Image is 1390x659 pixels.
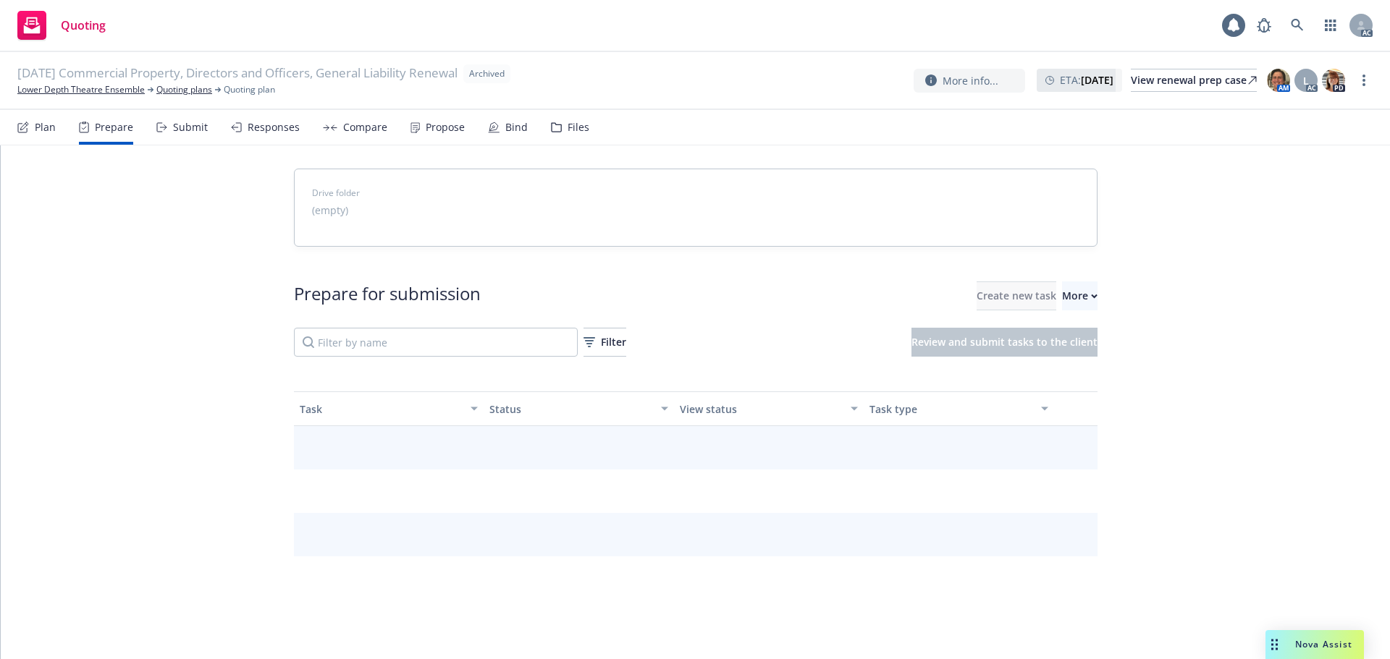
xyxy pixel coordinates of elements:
a: Lower Depth Theatre Ensemble [17,83,145,96]
button: Task type [864,391,1054,426]
span: Quoting plan [224,83,275,96]
img: photo [1322,69,1345,92]
img: photo [1267,69,1290,92]
span: ETA : [1060,72,1113,88]
a: Quoting [12,5,111,46]
button: Create new task [977,281,1056,310]
a: Quoting plans [156,83,212,96]
span: More info... [943,73,998,88]
div: Bind [505,122,528,133]
a: Search [1283,11,1312,40]
div: Compare [343,122,387,133]
div: Plan [35,122,56,133]
a: Switch app [1316,11,1345,40]
div: View renewal prep case [1131,69,1257,91]
a: View renewal prep case [1131,69,1257,92]
button: Filter [584,328,626,357]
button: Status [484,391,674,426]
span: Archived [469,67,505,80]
span: Create new task [977,289,1056,302]
a: more [1355,72,1373,89]
div: Drag to move [1265,630,1284,659]
div: Files [568,122,589,133]
div: Task type [869,401,1032,417]
button: More info... [914,69,1025,93]
div: Responses [248,122,300,133]
span: Review and submit tasks to the client [911,335,1098,349]
button: Review and submit tasks to the client [911,328,1098,357]
span: Quoting [61,20,106,31]
input: Filter by name [294,328,578,357]
span: (empty) [312,203,348,218]
span: Nova Assist [1295,638,1352,650]
span: L [1303,73,1309,88]
div: View status [680,401,843,417]
div: Prepare [95,122,133,133]
div: Status [489,401,652,417]
span: [DATE] Commercial Property, Directors and Officers, General Liability Renewal [17,64,458,83]
button: View status [674,391,864,426]
button: Nova Assist [1265,630,1364,659]
button: Task [294,391,484,426]
div: More [1062,282,1098,310]
div: Prepare for submission [294,281,481,310]
button: More [1062,281,1098,310]
a: Report a Bug [1250,11,1279,40]
div: Filter [584,328,626,356]
div: Task [300,401,463,417]
div: Propose [426,122,465,133]
strong: [DATE] [1081,73,1113,87]
span: Drive folder [312,187,1079,200]
div: Submit [173,122,208,133]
